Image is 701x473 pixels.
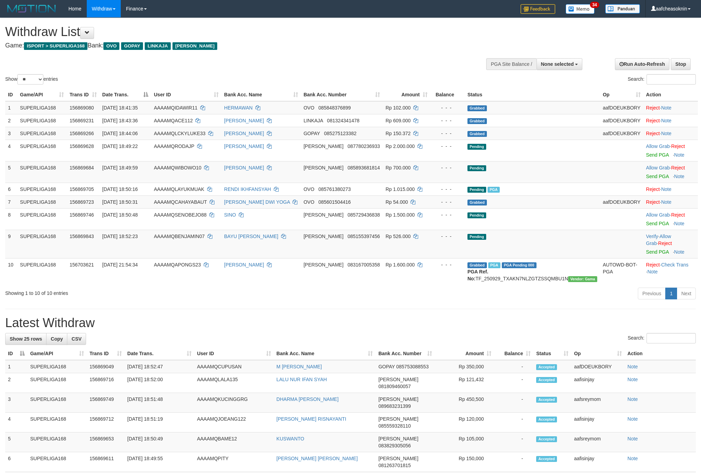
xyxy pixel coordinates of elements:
span: Copy 089683231399 to clipboard [378,403,411,409]
a: Note [627,364,638,369]
th: Trans ID: activate to sort column ascending [67,88,99,101]
div: - - - [433,211,462,218]
th: Status: activate to sort column ascending [533,347,571,360]
a: Note [674,174,685,179]
a: [PERSON_NAME] [224,262,264,268]
div: - - - [433,199,462,205]
span: [PERSON_NAME] [378,456,418,461]
span: AAAAMQIDAWIR11 [154,105,197,111]
span: Accepted [536,417,557,422]
span: AAAAMQLAYUKMUAK [154,186,204,192]
span: Rp 1.600.000 [386,262,415,268]
span: Accepted [536,377,557,383]
span: Copy 085155397456 to clipboard [347,234,380,239]
span: [PERSON_NAME] [378,416,418,422]
a: Send PGA [646,221,669,226]
label: Show entries [5,74,58,85]
span: AAAAMQLCKYLUKE33 [154,131,205,136]
td: SUPERLIGA168 [17,114,67,127]
th: Date Trans.: activate to sort column ascending [125,347,194,360]
td: Rp 105,000 [435,432,494,452]
span: [PERSON_NAME] [304,262,344,268]
span: AAAAMQACE112 [154,118,193,123]
select: Showentries [17,74,43,85]
th: Status [465,88,600,101]
div: - - - [433,117,462,124]
td: SUPERLIGA168 [27,360,87,373]
span: AAAAMQBENJAMIN07 [154,234,204,239]
td: - [494,413,533,432]
td: aafDOEUKBORY [571,360,625,373]
a: Reject [646,105,660,111]
td: aafsreymom [571,432,625,452]
td: SUPERLIGA168 [27,432,87,452]
span: Copy 081324341478 to clipboard [327,118,359,123]
a: CSV [67,333,86,345]
th: Bank Acc. Number: activate to sort column ascending [375,347,435,360]
td: AAAAMQPITY [194,452,274,472]
span: Marked by aafchhiseyha [488,262,500,268]
span: OVO [304,105,314,111]
span: AAAAMQSENOBEJO88 [154,212,206,218]
th: Game/API: activate to sort column ascending [27,347,87,360]
span: [DATE] 18:43:36 [102,118,138,123]
td: 156869716 [87,373,125,393]
th: User ID: activate to sort column ascending [151,88,221,101]
span: Accepted [536,456,557,462]
a: Run Auto-Refresh [615,58,669,70]
span: [PERSON_NAME] [378,436,418,441]
td: TF_250929_TXAKN7NLZGTZSSQMBU1N [465,258,600,285]
span: [DATE] 21:54:34 [102,262,138,268]
td: 3 [5,127,17,140]
a: LALU NUR IFAN SYAH [277,377,327,382]
td: · [643,140,698,161]
span: Rp 609.000 [386,118,411,123]
span: Copy [51,336,63,342]
span: 156869746 [69,212,94,218]
td: 6 [5,452,27,472]
td: SUPERLIGA168 [17,230,67,258]
div: - - - [433,143,462,150]
a: Reject [671,212,685,218]
span: [DATE] 18:49:59 [102,165,138,170]
td: 6 [5,183,17,195]
td: AAAAMQCUPUSAN [194,360,274,373]
span: Show 25 rows [10,336,42,342]
th: Action [625,347,696,360]
a: Reject [646,199,660,205]
span: Grabbed [467,262,487,268]
span: Copy 085761380273 to clipboard [318,186,350,192]
span: Rp 102.000 [386,105,411,111]
button: None selected [537,58,583,70]
b: PGA Ref. No: [467,269,488,281]
h4: Game: Bank: [5,42,461,49]
span: Copy 081809460057 to clipboard [378,384,411,389]
span: Grabbed [467,200,487,205]
span: · [646,234,671,246]
th: Game/API: activate to sort column ascending [17,88,67,101]
td: SUPERLIGA168 [17,140,67,161]
img: Feedback.jpg [521,4,555,14]
label: Search: [628,333,696,343]
a: BAYU [PERSON_NAME] [224,234,278,239]
td: SUPERLIGA168 [27,452,87,472]
span: Copy 083829305056 to clipboard [378,443,411,448]
td: aafDOEUKBORY [600,127,643,140]
a: Check Trans [661,262,689,268]
a: Allow Grab [646,234,671,246]
td: · · [643,230,698,258]
span: Grabbed [467,131,487,137]
td: · · [643,258,698,285]
a: Reject [671,165,685,170]
span: [DATE] 18:50:48 [102,212,138,218]
a: Reject [646,186,660,192]
td: AUTOWD-BOT-PGA [600,258,643,285]
span: Accepted [536,364,557,370]
span: Rp 54.000 [386,199,408,205]
td: 2 [5,114,17,127]
th: Balance [430,88,465,101]
a: Note [661,186,672,192]
a: M [PERSON_NAME] [277,364,322,369]
a: [PERSON_NAME] DWI YOGA [224,199,290,205]
th: Action [643,88,698,101]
